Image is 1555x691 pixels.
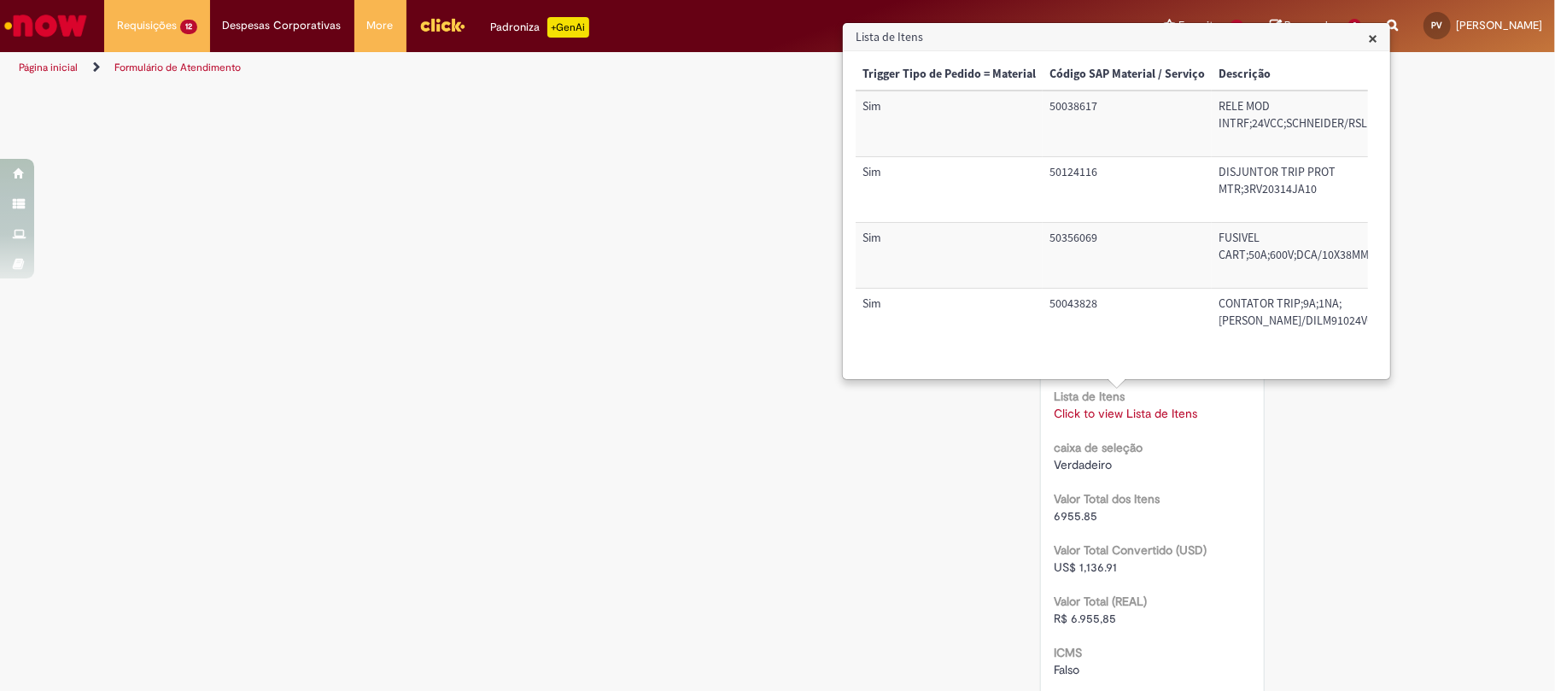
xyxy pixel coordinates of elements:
[856,59,1043,91] th: Trigger Tipo de Pedido = Material
[1043,59,1212,91] th: Código SAP Material / Serviço
[1043,91,1212,156] td: Código SAP Material / Serviço: 50038617
[1054,406,1197,421] a: Click to view Lista de Itens
[1054,542,1207,558] b: Valor Total Convertido (USD)
[1212,223,1418,289] td: Descrição: FUSIVEL CART;50A;600V;DCA/10X38MM50A600V
[1179,17,1226,34] span: Favoritos
[1212,59,1418,91] th: Descrição
[419,12,465,38] img: click_logo_yellow_360x200.png
[180,20,197,34] span: 12
[1043,223,1212,289] td: Código SAP Material / Serviço: 50356069
[1348,19,1361,34] span: 1
[1054,457,1112,472] span: Verdadeiro
[844,24,1389,51] h3: Lista de Itens
[1212,91,1418,156] td: Descrição: RELE MOD INTRF;24VCC;SCHNEIDER/RSL1AB4BD
[1043,289,1212,354] td: Código SAP Material / Serviço: 50043828
[1212,289,1418,354] td: Descrição: CONTATOR TRIP;9A;1NA;EATON/DILM91024VCA
[1270,18,1361,34] a: Rascunhos
[1054,559,1117,575] span: US$ 1,136.91
[223,17,342,34] span: Despesas Corporativas
[1054,440,1143,455] b: caixa de seleção
[1456,18,1542,32] span: [PERSON_NAME]
[2,9,90,43] img: ServiceNow
[117,17,177,34] span: Requisições
[1230,20,1245,34] span: 11
[114,61,241,74] a: Formulário de Atendimento
[1043,157,1212,223] td: Código SAP Material / Serviço: 50124116
[13,52,1024,84] ul: Trilhas de página
[1368,26,1377,50] span: ×
[367,17,394,34] span: More
[1054,491,1160,507] b: Valor Total dos Itens
[491,17,589,38] div: Padroniza
[1432,20,1443,31] span: PV
[856,289,1043,354] td: Trigger Tipo de Pedido = Material: Sim
[856,91,1043,156] td: Trigger Tipo de Pedido = Material: Sim
[1054,611,1116,626] span: R$ 6.955,85
[1212,157,1418,223] td: Descrição: DISJUNTOR TRIP PROT MTR;3RV20314JA10
[1054,508,1097,524] span: 6955.85
[1284,17,1346,33] span: Rascunhos
[1054,594,1147,609] b: Valor Total (REAL)
[1054,662,1079,677] span: Falso
[19,61,78,74] a: Página inicial
[547,17,589,38] p: +GenAi
[842,22,1391,380] div: Lista de Itens
[1054,389,1125,404] b: Lista de Itens
[1054,645,1082,660] b: ICMS
[1368,29,1377,47] button: Close
[856,223,1043,289] td: Trigger Tipo de Pedido = Material: Sim
[856,157,1043,223] td: Trigger Tipo de Pedido = Material: Sim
